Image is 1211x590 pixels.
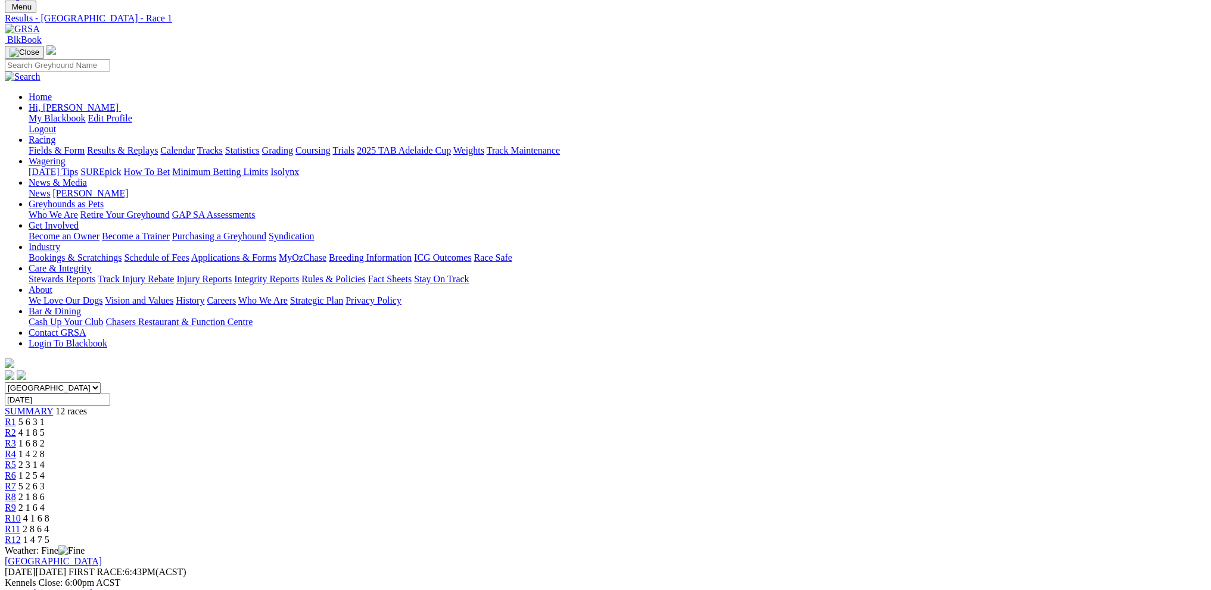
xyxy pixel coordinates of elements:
a: Rules & Policies [301,274,366,284]
a: [PERSON_NAME] [52,188,128,198]
div: Hi, [PERSON_NAME] [29,113,1206,135]
a: [GEOGRAPHIC_DATA] [5,556,102,566]
button: Toggle navigation [5,1,36,13]
a: Chasers Restaurant & Function Centre [105,317,253,327]
div: Get Involved [29,231,1206,242]
a: Wagering [29,156,66,166]
a: Become an Owner [29,231,99,241]
a: Racing [29,135,55,145]
img: GRSA [5,24,40,35]
div: Racing [29,145,1206,156]
a: Get Involved [29,220,79,230]
a: Integrity Reports [234,274,299,284]
a: Vision and Values [105,295,173,305]
span: [DATE] [5,567,36,577]
div: Greyhounds as Pets [29,210,1206,220]
a: Care & Integrity [29,263,92,273]
span: 4 1 8 5 [18,427,45,438]
span: 2 8 6 4 [23,524,49,534]
span: 5 2 6 3 [18,481,45,491]
a: Edit Profile [88,113,132,123]
a: SUMMARY [5,406,53,416]
span: 1 4 2 8 [18,449,45,459]
a: Applications & Forms [191,252,276,263]
span: Menu [12,2,32,11]
div: Industry [29,252,1206,263]
a: Fact Sheets [368,274,412,284]
a: R7 [5,481,16,491]
span: Weather: Fine [5,545,85,555]
a: How To Bet [124,167,170,177]
a: Minimum Betting Limits [172,167,268,177]
span: 12 races [55,406,87,416]
a: Stewards Reports [29,274,95,284]
a: R8 [5,492,16,502]
a: Results - [GEOGRAPHIC_DATA] - Race 1 [5,13,1206,24]
a: BlkBook [5,35,42,45]
a: Breeding Information [329,252,412,263]
a: R2 [5,427,16,438]
img: logo-grsa-white.png [46,45,56,55]
a: R6 [5,470,16,480]
a: Schedule of Fees [124,252,189,263]
span: 5 6 3 1 [18,417,45,427]
span: Hi, [PERSON_NAME] [29,102,119,113]
a: R1 [5,417,16,427]
span: FIRST RACE: [69,567,124,577]
a: Coursing [295,145,331,155]
span: 2 1 6 4 [18,502,45,513]
span: 1 4 7 5 [23,535,49,545]
a: Retire Your Greyhound [80,210,170,220]
span: 1 2 5 4 [18,470,45,480]
a: News & Media [29,177,87,188]
a: Industry [29,242,60,252]
span: 2 1 8 6 [18,492,45,502]
div: About [29,295,1206,306]
img: facebook.svg [5,370,14,380]
a: Privacy Policy [345,295,401,305]
div: Kennels Close: 6:00pm ACST [5,577,1206,588]
a: Who We Are [238,295,288,305]
a: Statistics [225,145,260,155]
span: 1 6 8 2 [18,438,45,448]
a: Track Maintenance [487,145,560,155]
span: BlkBook [7,35,42,45]
a: Logout [29,124,56,134]
a: R11 [5,524,20,534]
a: Strategic Plan [290,295,343,305]
span: [DATE] [5,567,66,577]
a: We Love Our Dogs [29,295,102,305]
a: Results & Replays [87,145,158,155]
a: R4 [5,449,16,459]
a: R9 [5,502,16,513]
span: R12 [5,535,21,545]
a: Stay On Track [414,274,469,284]
button: Toggle navigation [5,46,44,59]
a: Calendar [160,145,195,155]
a: SUREpick [80,167,121,177]
a: Contact GRSA [29,327,86,338]
div: Bar & Dining [29,317,1206,327]
a: Hi, [PERSON_NAME] [29,102,121,113]
a: Fields & Form [29,145,85,155]
a: Cash Up Your Club [29,317,103,327]
a: R5 [5,460,16,470]
a: R3 [5,438,16,448]
a: Greyhounds as Pets [29,199,104,209]
a: Home [29,92,52,102]
a: Syndication [269,231,314,241]
a: MyOzChase [279,252,326,263]
a: Bar & Dining [29,306,81,316]
a: R10 [5,513,21,523]
a: Injury Reports [176,274,232,284]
